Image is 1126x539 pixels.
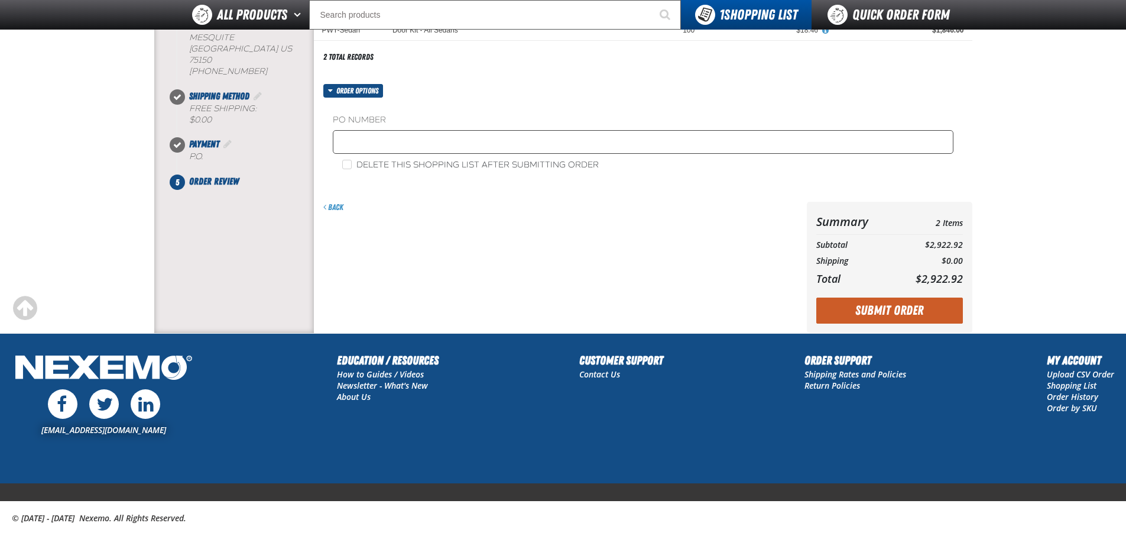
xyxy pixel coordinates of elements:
[189,55,212,65] bdo: 75150
[1047,380,1096,391] a: Shopping List
[189,115,212,125] strong: $0.00
[818,25,833,36] button: View All Prices for Door Kit - All Sedans
[314,21,384,40] td: PWT-Sedan
[1047,391,1098,402] a: Order History
[189,138,219,150] span: Payment
[711,25,818,35] div: $18.46
[280,44,292,54] span: US
[719,7,797,23] span: Shopping List
[323,84,384,98] button: Order options
[816,253,893,269] th: Shipping
[579,351,663,369] h2: Customer Support
[222,138,233,150] a: Edit Payment
[12,295,38,321] div: Scroll to the top
[816,298,963,324] button: Submit Order
[816,269,893,288] th: Total
[893,253,962,269] td: $0.00
[189,151,314,163] div: P.O.
[333,115,953,126] label: PO Number
[719,7,724,23] strong: 1
[1047,402,1097,414] a: Order by SKU
[189,91,249,102] span: Shipping Method
[337,351,439,369] h2: Education / Resources
[342,160,599,171] label: Delete this shopping list after submitting order
[252,91,264,102] a: Edit Shipping Method
[189,104,314,126] div: Free Shipping:
[12,351,196,386] img: Nexemo Logo
[392,26,458,34] a: Door Kit - All Sedans
[177,137,314,175] li: Payment. Step 4 of 5. Completed
[189,33,234,43] span: MESQUITE
[177,89,314,138] li: Shipping Method. Step 3 of 5. Completed
[804,369,906,380] a: Shipping Rates and Policies
[916,272,963,286] span: $2,922.92
[170,175,185,190] span: 5
[337,380,428,391] a: Newsletter - What's New
[1047,351,1114,369] h2: My Account
[893,211,962,232] td: 2 Items
[816,237,893,253] th: Subtotal
[1047,369,1114,380] a: Upload CSV Order
[337,369,424,380] a: How to Guides / Videos
[323,202,343,212] a: Back
[342,160,352,169] input: Delete this shopping list after submitting order
[337,391,371,402] a: About Us
[816,211,893,232] th: Summary
[189,66,267,76] bdo: [PHONE_NUMBER]
[804,380,860,391] a: Return Policies
[177,175,314,189] li: Order Review. Step 5 of 5. Not Completed
[217,4,287,25] span: All Products
[893,237,962,253] td: $2,922.92
[323,51,374,63] div: 2 total records
[189,44,278,54] span: [GEOGRAPHIC_DATA]
[804,351,906,369] h2: Order Support
[189,176,239,187] span: Order Review
[835,25,964,35] div: $1,846.00
[336,84,383,98] span: Order options
[683,26,695,34] span: 100
[579,369,620,380] a: Contact Us
[41,424,166,435] a: [EMAIL_ADDRESS][DOMAIN_NAME]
